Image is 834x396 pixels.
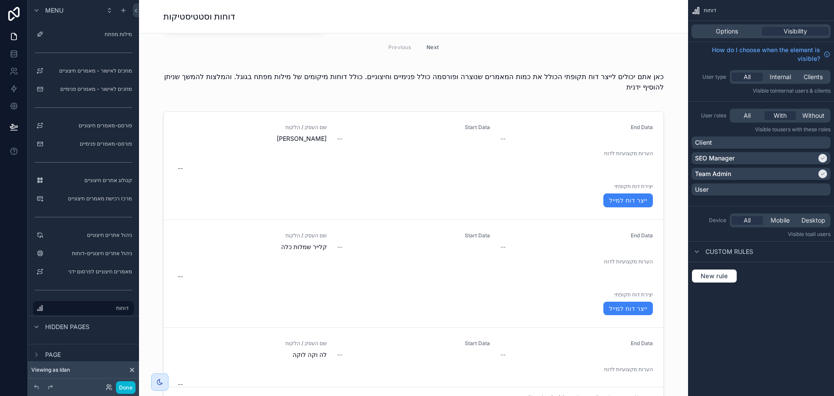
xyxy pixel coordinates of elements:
[801,216,825,225] span: Desktop
[47,140,132,147] label: פורסם-מאמרים פנימיים
[744,111,751,120] span: All
[45,6,63,15] span: Menu
[47,305,129,312] label: דוחות
[47,177,132,184] label: קטלוג אתרים חיצוניים
[47,31,132,38] label: מילות מפתח
[47,268,132,275] label: מאמרים חיצוניים לפרסום ידני
[33,137,134,151] a: פורסם-מאמרים פנימיים
[716,27,738,36] span: Options
[33,27,134,41] a: מילות מפתח
[695,170,731,178] p: Team Admin
[33,301,134,315] a: דוחות
[771,216,790,225] span: Mobile
[47,250,132,257] label: ניהול אתרים חיצוניים-דוחות
[33,265,134,279] a: מאמרים חיצוניים לפרסום ידני
[33,119,134,133] a: פורסם-מאמרים חיצוניים
[744,73,751,81] span: All
[692,126,831,133] p: Visible to
[692,87,831,94] p: Visible to
[704,7,716,14] span: דוחות
[31,366,70,373] span: Viewing as Idan
[33,192,134,206] a: מרכז רכישת מאמרים חיצוניים
[810,231,831,237] span: all users
[692,112,726,119] label: User roles
[774,111,787,120] span: With
[705,247,753,256] span: Custom rules
[47,67,132,74] label: מחכים לאישור - מאמרים חיצוניים
[33,246,134,260] a: ניהול אתרים חיצוניים-דוחות
[777,126,831,133] span: Users with these roles
[47,86,132,93] label: מחכים לאישור - מאמרים פנימיים
[692,217,726,224] label: Device
[784,27,807,36] span: Visibility
[116,381,136,394] button: Done
[692,46,831,63] a: How do I choose when the element is visible?
[695,185,708,194] p: User
[697,272,731,280] span: New rule
[695,154,735,163] p: SEO Manager
[692,231,831,238] p: Visible to
[45,323,89,331] span: Hidden pages
[33,82,134,96] a: מחכים לאישור - מאמרים פנימיים
[775,87,831,94] span: Internal users & clients
[33,228,134,242] a: ניהול אתרים חיצוניים
[692,73,726,80] label: User type
[804,73,823,81] span: Clients
[47,232,132,239] label: ניהול אתרים חיצוניים
[163,10,235,23] h1: דוחות וסטטיסטיקות
[33,173,134,187] a: קטלוג אתרים חיצוניים
[692,269,737,283] button: New rule
[802,111,824,120] span: Without
[692,46,820,63] span: How do I choose when the element is visible?
[47,195,132,202] label: מרכז רכישת מאמרים חיצוניים
[770,73,791,81] span: Internal
[744,216,751,225] span: All
[33,64,134,78] a: מחכים לאישור - מאמרים חיצוניים
[45,350,61,359] span: Page
[695,138,712,147] p: Client
[47,122,132,129] label: פורסם-מאמרים חיצוניים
